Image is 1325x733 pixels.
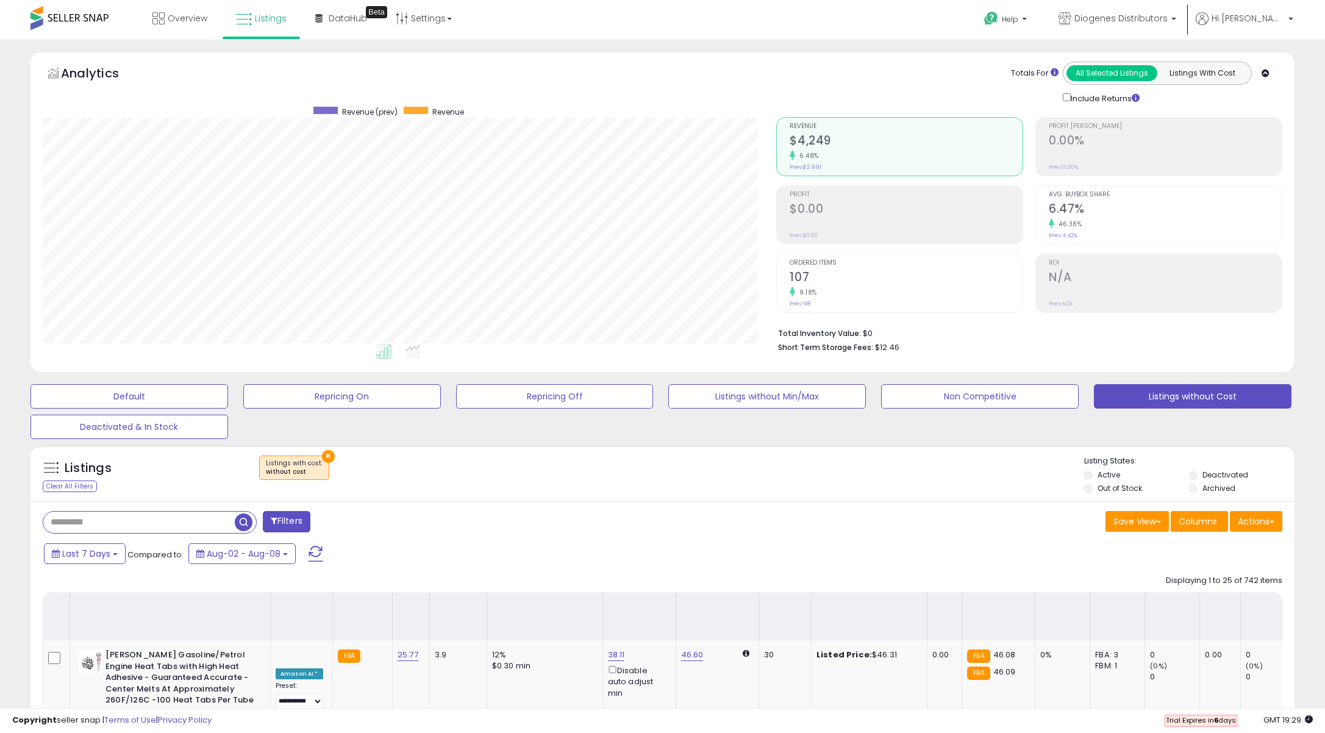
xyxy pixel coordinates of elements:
[790,270,1023,287] h2: 107
[1098,470,1120,480] label: Active
[65,460,112,477] h5: Listings
[1054,220,1082,229] small: 46.38%
[61,65,143,85] h5: Analytics
[1105,511,1169,532] button: Save View
[1205,649,1231,660] div: 0.00
[1011,68,1059,79] div: Totals For
[1049,163,1078,171] small: Prev: 0.00%
[1066,65,1157,81] button: All Selected Listings
[1150,671,1199,682] div: 0
[1094,384,1291,409] button: Listings without Cost
[790,300,810,307] small: Prev: 98
[398,649,418,661] a: 25.77
[795,151,819,160] small: 6.48%
[1049,232,1077,239] small: Prev: 4.42%
[764,649,802,660] div: 30
[492,660,593,671] div: $0.30 min
[276,668,323,679] div: Amazon AI *
[188,543,296,564] button: Aug-02 - Aug-08
[1166,575,1282,587] div: Displaying 1 to 25 of 742 items
[43,481,97,492] div: Clear All Filters
[967,649,990,663] small: FBA
[1202,470,1248,480] label: Deactivated
[681,649,704,661] a: 46.60
[456,384,654,409] button: Repricing Off
[266,459,323,477] span: Listings with cost :
[974,2,1039,40] a: Help
[993,649,1016,660] span: 46.08
[1212,12,1285,24] span: Hi [PERSON_NAME]
[790,123,1023,130] span: Revenue
[1263,714,1313,726] span: 2025-08-16 19:29 GMT
[1150,649,1199,660] div: 0
[1179,515,1217,527] span: Columns
[158,714,212,726] a: Privacy Policy
[1049,260,1282,266] span: ROI
[1171,511,1228,532] button: Columns
[790,191,1023,198] span: Profit
[322,450,335,463] button: ×
[1040,649,1080,660] div: 0%
[608,649,625,661] a: 38.11
[1230,511,1282,532] button: Actions
[168,12,207,24] span: Overview
[266,468,323,476] div: without cost
[993,666,1016,678] span: 46.09
[1246,649,1295,660] div: 0
[795,288,817,297] small: 9.18%
[1049,270,1282,287] h2: N/A
[1150,661,1167,671] small: (0%)
[1074,12,1168,24] span: Diogenes Distributors
[104,714,156,726] a: Terms of Use
[276,682,323,709] div: Preset:
[875,341,899,353] span: $12.46
[492,649,593,660] div: 12%
[1157,65,1248,81] button: Listings With Cost
[366,6,387,18] div: Tooltip anchor
[1049,202,1282,218] h2: 6.47%
[816,649,872,660] b: Listed Price:
[668,384,866,409] button: Listings without Min/Max
[329,12,367,24] span: DataHub
[1049,191,1282,198] span: Avg. Buybox Share
[778,325,1273,340] li: $0
[1202,483,1235,493] label: Archived
[243,384,441,409] button: Repricing On
[790,134,1023,150] h2: $4,249
[778,328,861,338] b: Total Inventory Value:
[1049,123,1282,130] span: Profit [PERSON_NAME]
[1049,134,1282,150] h2: 0.00%
[207,548,280,560] span: Aug-02 - Aug-08
[44,543,126,564] button: Last 7 Days
[1166,715,1236,725] span: Trial Expires in days
[932,649,952,660] div: 0.00
[12,714,57,726] strong: Copyright
[790,260,1023,266] span: Ordered Items
[1095,660,1135,671] div: FBM: 1
[743,649,749,657] i: Calculated using Dynamic Max Price.
[432,107,464,117] span: Revenue
[78,649,102,674] img: 41cwHhh8oRL._SL40_.jpg
[263,511,310,532] button: Filters
[435,649,477,660] div: 3.9
[62,548,110,560] span: Last 7 Days
[967,667,990,680] small: FBA
[790,163,821,171] small: Prev: $3,991
[790,232,818,239] small: Prev: $0.00
[255,12,287,24] span: Listings
[338,649,360,663] small: FBA
[1054,91,1154,105] div: Include Returns
[778,342,873,352] b: Short Term Storage Fees:
[12,715,212,726] div: seller snap | |
[1002,14,1018,24] span: Help
[1214,715,1218,725] b: 6
[984,11,999,26] i: Get Help
[1196,12,1293,40] a: Hi [PERSON_NAME]
[127,549,184,560] span: Compared to:
[1246,661,1263,671] small: (0%)
[1095,649,1135,660] div: FBA: 3
[1049,300,1073,307] small: Prev: N/A
[790,202,1023,218] h2: $0.00
[816,649,918,660] div: $46.31
[1084,456,1295,467] p: Listing States:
